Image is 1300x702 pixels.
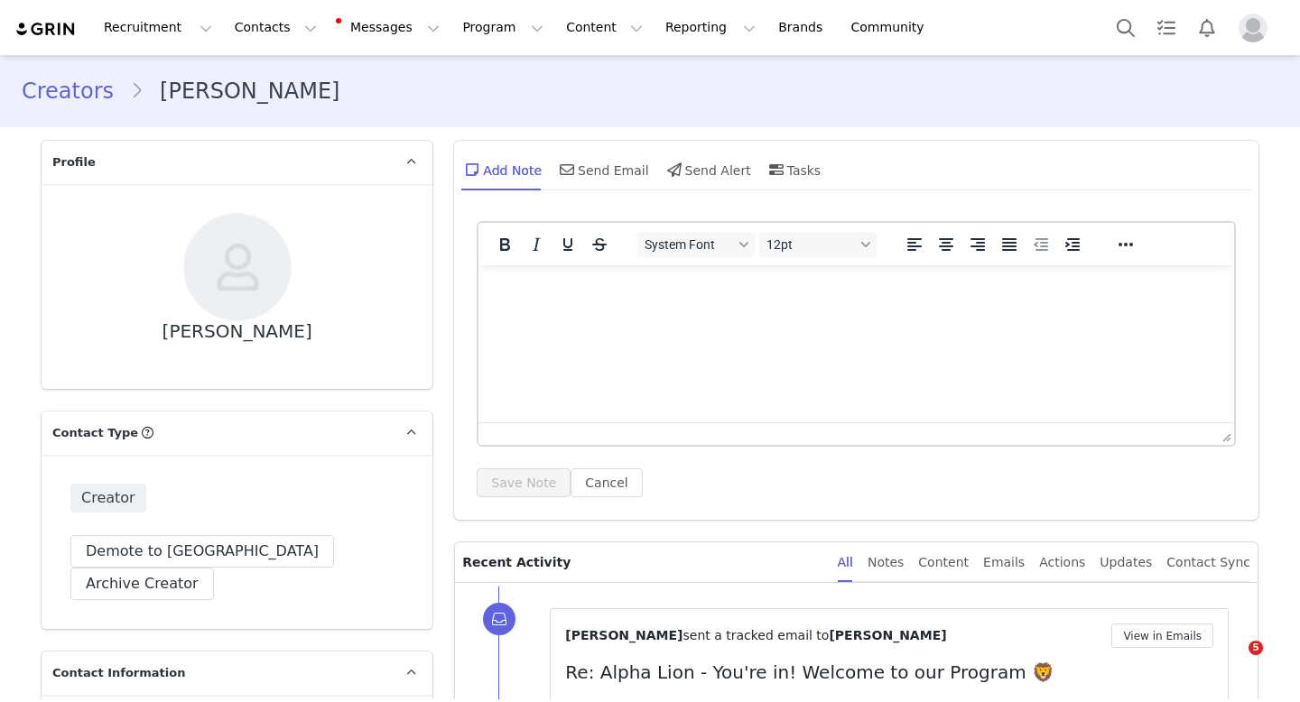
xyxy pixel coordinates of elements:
[1212,641,1255,684] iframe: Intercom live chat
[565,628,682,642] span: [PERSON_NAME]
[1187,7,1227,48] button: Notifications
[1039,542,1085,583] div: Actions
[14,21,78,38] img: grin logo
[1057,232,1088,257] button: Increase indent
[477,468,571,497] button: Save Note
[637,232,755,257] button: Fonts
[899,232,930,257] button: Align left
[451,7,554,48] button: Program
[329,7,450,48] button: Messages
[462,542,822,582] p: Recent Activity
[1147,7,1186,48] a: Tasks
[868,542,904,583] div: Notes
[1106,7,1146,48] button: Search
[22,75,130,107] a: Creators
[1110,232,1141,257] button: Reveal or hide additional toolbar items
[584,232,615,257] button: Strikethrough
[645,237,733,252] span: System Font
[1111,623,1213,648] button: View in Emails
[70,568,214,600] button: Archive Creator
[224,7,328,48] button: Contacts
[556,148,649,191] div: Send Email
[52,153,96,171] span: Profile
[767,7,839,48] a: Brands
[52,664,185,682] span: Contact Information
[766,148,822,191] div: Tasks
[565,659,1213,686] p: Re: Alpha Lion - You're in! Welcome to our Program 🦁
[1026,232,1056,257] button: Decrease indent
[571,468,642,497] button: Cancel
[521,232,552,257] button: Italic
[983,542,1025,583] div: Emails
[840,7,943,48] a: Community
[759,232,877,257] button: Font sizes
[838,542,853,583] div: All
[918,542,969,583] div: Content
[552,232,583,257] button: Underline
[655,7,766,48] button: Reporting
[183,213,292,321] img: 6ef1cdca-8f63-4d49-bb6a-e7f91f42c88f--s.jpg
[478,265,1234,422] iframe: Rich Text Area
[1228,14,1286,42] button: Profile
[70,535,334,568] button: Demote to [GEOGRAPHIC_DATA]
[931,232,961,257] button: Align center
[1239,14,1267,42] img: placeholder-profile.jpg
[1166,542,1250,583] div: Contact Sync
[52,424,138,442] span: Contact Type
[962,232,993,257] button: Align right
[829,628,946,642] span: [PERSON_NAME]
[1249,641,1263,655] span: 5
[555,7,654,48] button: Content
[682,628,829,642] span: sent a tracked email to
[93,7,223,48] button: Recruitment
[994,232,1025,257] button: Justify
[766,237,855,252] span: 12pt
[1215,423,1234,445] div: Press the Up and Down arrow keys to resize the editor.
[70,484,146,513] span: Creator
[664,148,751,191] div: Send Alert
[461,148,542,191] div: Add Note
[162,321,312,342] div: [PERSON_NAME]
[489,232,520,257] button: Bold
[1100,542,1152,583] div: Updates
